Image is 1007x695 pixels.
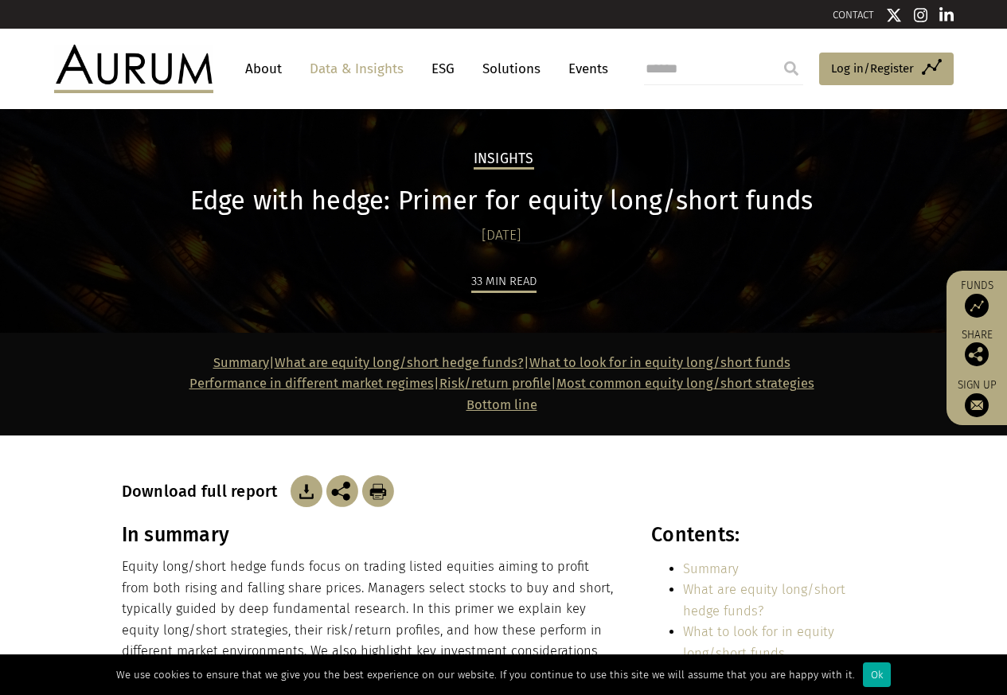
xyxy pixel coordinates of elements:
[291,475,322,507] img: Download Article
[326,475,358,507] img: Share this post
[775,53,807,84] input: Submit
[863,662,891,687] div: Ok
[529,355,790,370] a: What to look for in equity long/short funds
[122,185,882,217] h1: Edge with hedge: Primer for equity long/short funds
[556,376,814,391] a: Most common equity long/short strategies
[439,376,551,391] a: Risk/return profile
[474,54,548,84] a: Solutions
[954,279,999,318] a: Funds
[965,342,989,366] img: Share this post
[122,556,617,682] p: Equity long/short hedge funds focus on trading listed equities aiming to profit from both rising ...
[189,355,814,412] strong: | | | |
[954,378,999,417] a: Sign up
[423,54,463,84] a: ESG
[833,9,874,21] a: CONTACT
[275,355,524,370] a: What are equity long/short hedge funds?
[302,54,412,84] a: Data & Insights
[831,59,914,78] span: Log in/Register
[474,150,534,170] h2: Insights
[886,7,902,23] img: Twitter icon
[189,376,434,391] a: Performance in different market regimes
[237,54,290,84] a: About
[939,7,954,23] img: Linkedin icon
[954,330,999,366] div: Share
[122,523,617,547] h3: In summary
[471,271,537,293] div: 33 min read
[466,397,537,412] a: Bottom line
[651,523,881,547] h3: Contents:
[122,482,287,501] h3: Download full report
[914,7,928,23] img: Instagram icon
[122,225,882,247] div: [DATE]
[683,582,845,618] a: What are equity long/short hedge funds?
[965,294,989,318] img: Access Funds
[362,475,394,507] img: Download Article
[683,624,834,660] a: What to look for in equity long/short funds
[965,393,989,417] img: Sign up to our newsletter
[54,45,213,92] img: Aurum
[213,355,269,370] a: Summary
[560,54,608,84] a: Events
[819,53,954,86] a: Log in/Register
[683,561,739,576] a: Summary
